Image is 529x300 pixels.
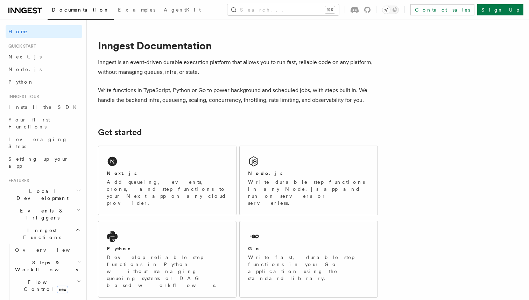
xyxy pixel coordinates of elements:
span: Features [6,178,29,183]
button: Inngest Functions [6,224,82,244]
a: Python [6,76,82,88]
p: Develop reliable step functions in Python without managing queueing systems or DAG based workflows. [107,254,228,289]
p: Add queueing, events, crons, and step functions to your Next app on any cloud provider. [107,179,228,207]
span: Python [8,79,34,85]
a: Next.js [6,50,82,63]
a: Leveraging Steps [6,133,82,153]
h2: Go [248,245,261,252]
a: Node.jsWrite durable step functions in any Node.js app and run on servers or serverless. [239,146,378,215]
span: Local Development [6,188,76,202]
span: Inngest tour [6,94,39,99]
a: AgentKit [160,2,205,19]
span: Inngest Functions [6,227,76,241]
a: PythonDevelop reliable step functions in Python without managing queueing systems or DAG based wo... [98,221,237,298]
kbd: ⌘K [325,6,335,13]
h2: Python [107,245,133,252]
span: Quick start [6,43,36,49]
h2: Next.js [107,170,137,177]
span: Your first Functions [8,117,50,130]
a: GoWrite fast, durable step functions in your Go application using the standard library. [239,221,378,298]
a: Next.jsAdd queueing, events, crons, and step functions to your Next app on any cloud provider. [98,146,237,215]
p: Write durable step functions in any Node.js app and run on servers or serverless. [248,179,369,207]
span: Events & Triggers [6,207,76,221]
button: Toggle dark mode [382,6,399,14]
a: Documentation [48,2,114,20]
span: AgentKit [164,7,201,13]
a: Install the SDK [6,101,82,113]
h1: Inngest Documentation [98,39,378,52]
span: Node.js [8,67,42,72]
a: Home [6,25,82,38]
button: Flow Controlnew [12,276,82,295]
a: Your first Functions [6,113,82,133]
span: Overview [15,247,87,253]
span: Home [8,28,28,35]
p: Write functions in TypeScript, Python or Go to power background and scheduled jobs, with steps bu... [98,85,378,105]
a: Overview [12,244,82,256]
p: Write fast, durable step functions in your Go application using the standard library. [248,254,369,282]
a: Get started [98,127,142,137]
a: Node.js [6,63,82,76]
span: Install the SDK [8,104,81,110]
p: Inngest is an event-driven durable execution platform that allows you to run fast, reliable code ... [98,57,378,77]
span: Flow Control [12,279,77,293]
a: Examples [114,2,160,19]
span: Setting up your app [8,156,69,169]
button: Events & Triggers [6,204,82,224]
h2: Node.js [248,170,283,177]
span: Examples [118,7,155,13]
button: Steps & Workflows [12,256,82,276]
a: Contact sales [410,4,474,15]
button: Local Development [6,185,82,204]
button: Search...⌘K [227,4,339,15]
span: Leveraging Steps [8,137,68,149]
span: new [57,286,68,293]
span: Next.js [8,54,42,60]
span: Documentation [52,7,110,13]
span: Steps & Workflows [12,259,78,273]
a: Setting up your app [6,153,82,172]
a: Sign Up [477,4,523,15]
